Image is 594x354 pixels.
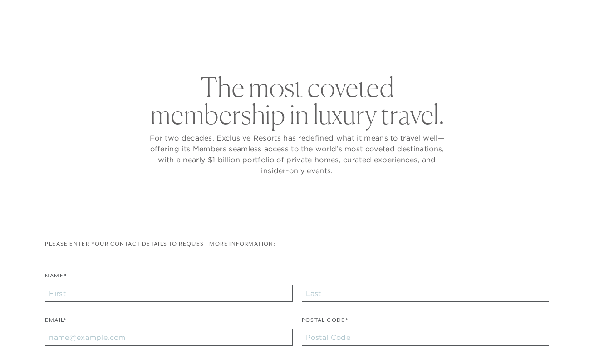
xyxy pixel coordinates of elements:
[45,316,66,329] label: Email*
[25,10,64,18] a: Get Started
[193,29,262,55] a: The Collection
[147,132,447,176] p: For two decades, Exclusive Resorts has redefined what it means to travel well—offering its Member...
[45,240,549,248] p: Please enter your contact details to request more information:
[302,316,349,329] label: Postal Code*
[501,10,545,18] a: Member Login
[276,29,332,55] a: Membership
[45,329,292,346] input: name@example.com
[147,73,447,128] h2: The most coveted membership in luxury travel.
[45,285,292,302] input: First
[346,29,401,55] a: Community
[302,285,549,302] input: Last
[45,272,66,285] label: Name*
[302,329,549,346] input: Postal Code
